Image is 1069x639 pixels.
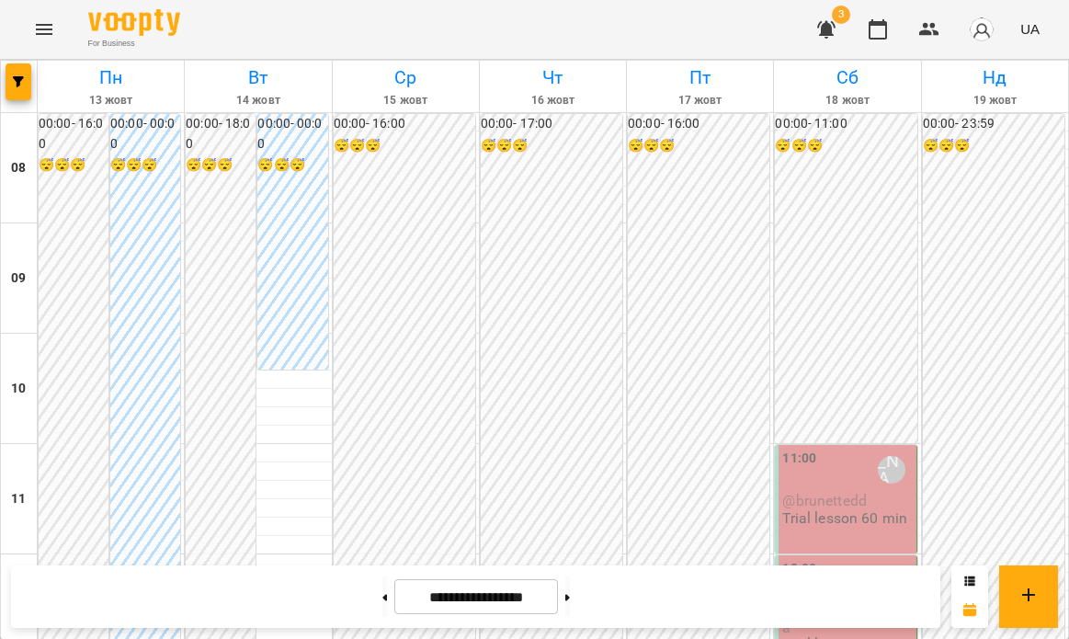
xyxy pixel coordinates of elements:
h6: 17 жовт [630,92,770,109]
h6: 😴😴😴 [923,136,1064,156]
h6: 00:00 - 16:00 [39,114,108,154]
span: @brunettedd [782,492,867,509]
h6: 😴😴😴 [110,155,180,176]
h6: Вт [188,63,328,92]
label: 11:00 [782,449,816,469]
h6: Чт [483,63,623,92]
button: Menu [22,7,66,51]
h6: 00:00 - 17:00 [481,114,622,134]
h6: 14 жовт [188,92,328,109]
h6: 00:00 - 11:00 [775,114,916,134]
h6: 08 [11,158,26,178]
h6: 00:00 - 16:00 [628,114,769,134]
h6: 15 жовт [335,92,476,109]
span: UA [1020,19,1040,39]
h6: 00:00 - 18:00 [186,114,256,154]
h6: 00:00 - 00:00 [110,114,180,154]
h6: 00:00 - 23:59 [923,114,1064,134]
h6: Нд [925,63,1065,92]
h6: 😴😴😴 [257,155,327,176]
h6: Пн [40,63,181,92]
div: Триліх Маріана (а) [878,456,905,484]
h6: 😴😴😴 [481,136,622,156]
p: Trial lesson 60 min [782,510,907,526]
h6: 00:00 - 00:00 [257,114,327,154]
h6: 😴😴😴 [186,155,256,176]
h6: 00:00 - 16:00 [334,114,475,134]
h6: 😴😴😴 [39,155,108,176]
h6: Пт [630,63,770,92]
h6: 19 жовт [925,92,1065,109]
h6: 16 жовт [483,92,623,109]
span: For Business [88,38,180,50]
h6: 😴😴😴 [334,136,475,156]
h6: 09 [11,268,26,289]
h6: 10 [11,379,26,399]
h6: 13 жовт [40,92,181,109]
span: 3 [832,6,850,24]
h6: 😴😴😴 [775,136,916,156]
img: Voopty Logo [88,9,180,36]
h6: 😴😴😴 [628,136,769,156]
img: avatar_s.png [969,17,995,42]
h6: Сб [777,63,917,92]
h6: Ср [335,63,476,92]
h6: 11 [11,489,26,509]
h6: 18 жовт [777,92,917,109]
button: UA [1013,12,1047,46]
